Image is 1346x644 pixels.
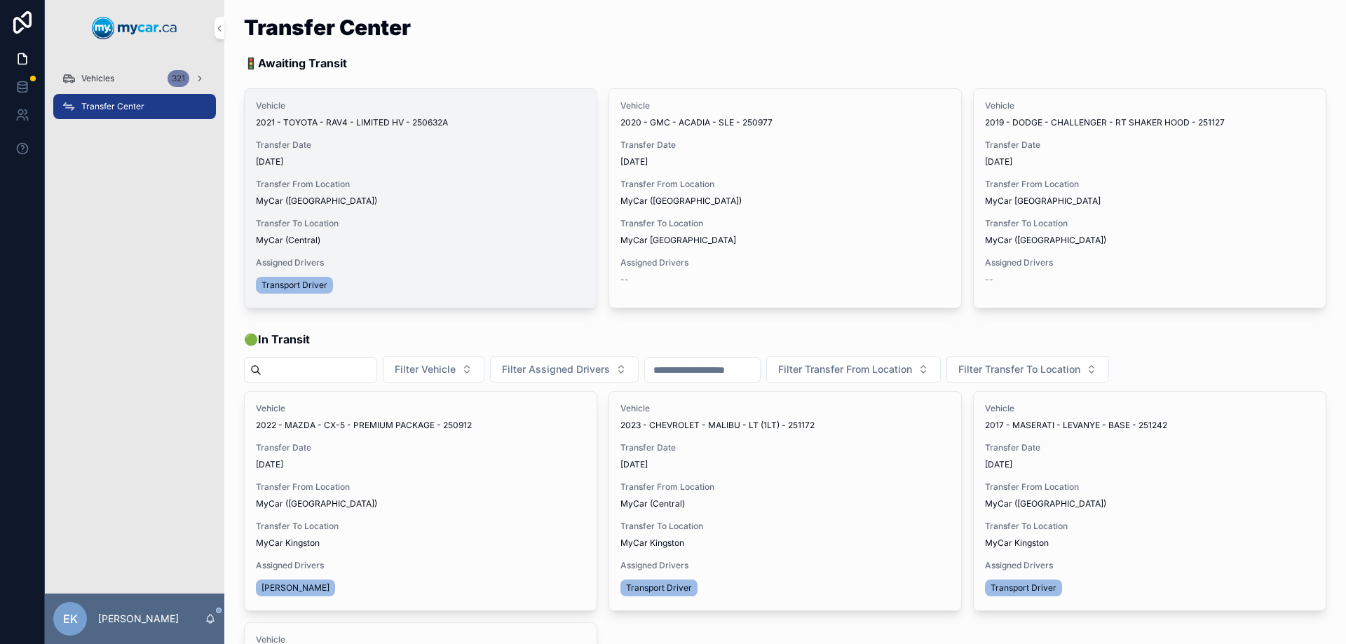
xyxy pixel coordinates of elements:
[256,218,585,229] span: Transfer To Location
[620,218,950,229] span: Transfer To Location
[620,403,950,414] span: Vehicle
[985,459,1314,470] span: [DATE]
[620,481,950,493] span: Transfer From Location
[256,442,585,453] span: Transfer Date
[256,459,585,470] span: [DATE]
[778,362,912,376] span: Filter Transfer From Location
[946,356,1109,383] button: Select Button
[256,560,585,571] span: Assigned Drivers
[620,257,950,268] span: Assigned Drivers
[256,139,585,151] span: Transfer Date
[620,521,950,532] span: Transfer To Location
[81,73,114,84] span: Vehicles
[609,88,962,308] a: Vehicle2020 - GMC - ACADIA - SLE - 250977Transfer Date[DATE]Transfer From LocationMyCar ([GEOGRAP...
[256,498,377,509] span: MyCar ([GEOGRAPHIC_DATA])
[490,356,639,383] button: Select Button
[256,257,585,268] span: Assigned Drivers
[766,356,941,383] button: Select Button
[53,66,216,91] a: Vehicles321
[63,610,78,627] span: EK
[168,70,189,87] div: 321
[985,257,1314,268] span: Assigned Drivers
[620,498,685,509] span: MyCar (Central)
[973,391,1326,611] a: Vehicle2017 - MASERATI - LEVANYE - BASE - 251242Transfer Date[DATE]Transfer From LocationMyCar ([...
[620,179,950,190] span: Transfer From Location
[620,459,950,470] span: [DATE]
[620,420,815,431] span: 2023 - CHEVROLET - MALIBU - LT (1LT) - 251172
[244,88,597,308] a: Vehicle2021 - TOYOTA - RAV4 - LIMITED HV - 250632ATransfer Date[DATE]Transfer From LocationMyCar ...
[985,537,1049,549] span: MyCar Kingston
[256,100,585,111] span: Vehicle
[985,521,1314,532] span: Transfer To Location
[985,481,1314,493] span: Transfer From Location
[958,362,1080,376] span: Filter Transfer To Location
[620,156,950,167] span: [DATE]
[985,100,1314,111] span: Vehicle
[620,196,742,207] span: MyCar ([GEOGRAPHIC_DATA])
[985,117,1225,128] span: 2019 - DODGE - CHALLENGER - RT SHAKER HOOD - 251127
[244,17,411,38] h1: Transfer Center
[244,331,310,348] span: 🟢
[985,156,1314,167] span: [DATE]
[256,537,320,549] span: MyCar Kingston
[261,280,327,291] span: Transport Driver
[502,362,610,376] span: Filter Assigned Drivers
[626,582,692,594] span: Transport Driver
[92,17,177,39] img: App logo
[973,88,1326,308] a: Vehicle2019 - DODGE - CHALLENGER - RT SHAKER HOOD - 251127Transfer Date[DATE]Transfer From Locati...
[256,521,585,532] span: Transfer To Location
[620,139,950,151] span: Transfer Date
[985,403,1314,414] span: Vehicle
[256,481,585,493] span: Transfer From Location
[244,391,597,611] a: Vehicle2022 - MAZDA - CX-5 - PREMIUM PACKAGE - 250912Transfer Date[DATE]Transfer From LocationMyC...
[383,356,484,383] button: Select Button
[256,156,585,167] span: [DATE]
[620,560,950,571] span: Assigned Drivers
[985,560,1314,571] span: Assigned Drivers
[609,391,962,611] a: Vehicle2023 - CHEVROLET - MALIBU - LT (1LT) - 251172Transfer Date[DATE]Transfer From LocationMyCa...
[620,442,950,453] span: Transfer Date
[985,420,1167,431] span: 2017 - MASERATI - LEVANYE - BASE - 251242
[98,612,179,626] p: [PERSON_NAME]
[45,56,224,137] div: scrollable content
[81,101,144,112] span: Transfer Center
[256,403,585,414] span: Vehicle
[256,420,472,431] span: 2022 - MAZDA - CX-5 - PREMIUM PACKAGE - 250912
[258,332,310,346] strong: In Transit
[244,55,411,71] p: 🚦
[620,235,736,246] span: MyCar [GEOGRAPHIC_DATA]
[395,362,456,376] span: Filter Vehicle
[985,139,1314,151] span: Transfer Date
[985,196,1101,207] span: MyCar [GEOGRAPHIC_DATA]
[985,442,1314,453] span: Transfer Date
[620,537,684,549] span: MyCar Kingston
[620,100,950,111] span: Vehicle
[256,117,448,128] span: 2021 - TOYOTA - RAV4 - LIMITED HV - 250632A
[985,274,993,285] span: --
[991,582,1056,594] span: Transport Driver
[985,218,1314,229] span: Transfer To Location
[985,235,1106,246] span: MyCar ([GEOGRAPHIC_DATA])
[256,196,377,207] span: MyCar ([GEOGRAPHIC_DATA])
[620,274,629,285] span: --
[620,117,773,128] span: 2020 - GMC - ACADIA - SLE - 250977
[53,94,216,119] a: Transfer Center
[261,582,329,594] span: [PERSON_NAME]
[985,498,1106,509] span: MyCar ([GEOGRAPHIC_DATA])
[258,56,347,70] strong: Awaiting Transit
[985,179,1314,190] span: Transfer From Location
[256,235,320,246] span: MyCar (Central)
[256,179,585,190] span: Transfer From Location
